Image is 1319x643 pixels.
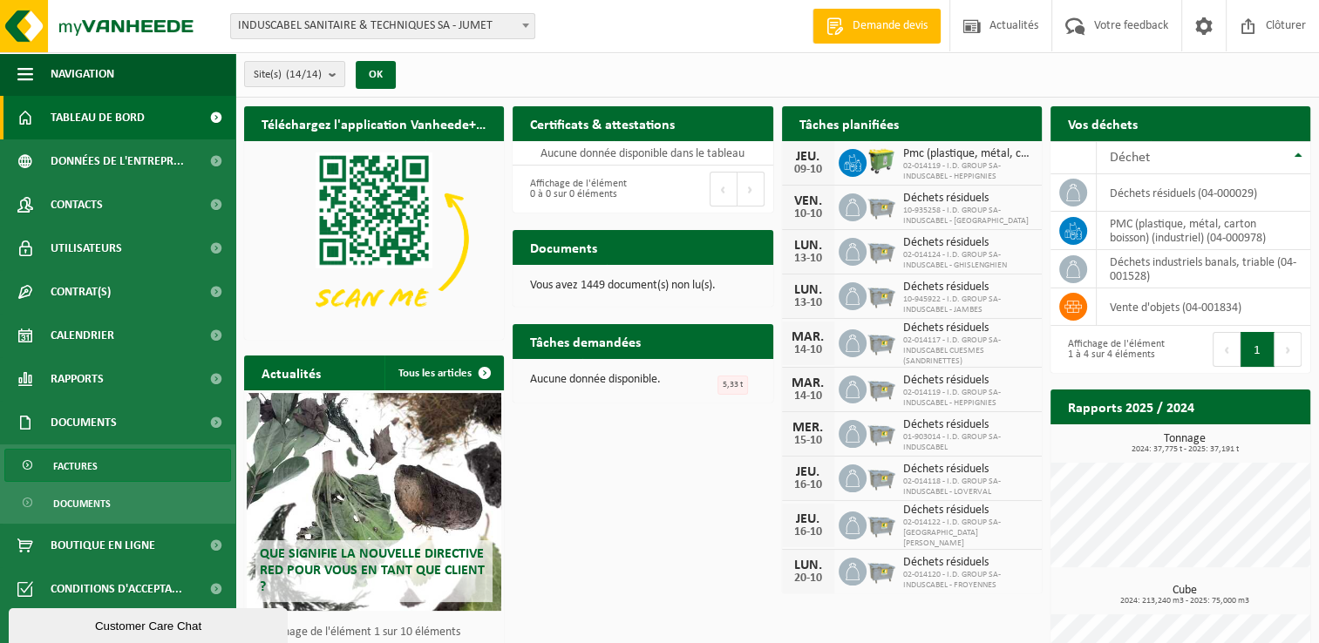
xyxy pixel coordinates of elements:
[867,509,896,538] img: WB-2500-GAL-GY-01
[356,61,396,89] button: OK
[867,462,896,491] img: WB-2500-GAL-GY-01
[51,357,104,401] span: Rapports
[867,327,896,356] img: WB-2500-GAL-GY-01
[791,465,826,479] div: JEU.
[867,555,896,585] img: WB-2500-GAL-GY-01
[51,227,122,270] span: Utilisateurs
[867,373,896,403] img: WB-2500-GAL-GY-01
[791,208,826,220] div: 10-10
[791,572,826,585] div: 20-10
[791,512,826,526] div: JEU.
[9,605,291,643] iframe: chat widget
[903,504,1033,518] span: Déchets résiduels
[1059,597,1310,606] span: 2024: 213,240 m3 - 2025: 75,000 m3
[1059,330,1172,369] div: Affichage de l'élément 1 à 4 sur 4 éléments
[1159,423,1309,458] a: Consulter les rapports
[867,146,896,176] img: WB-0660-HPE-GN-50
[513,106,692,140] h2: Certificats & attestations
[791,253,826,265] div: 13-10
[1097,212,1310,250] td: PMC (plastique, métal, carton boisson) (industriel) (04-000978)
[1097,250,1310,288] td: déchets industriels banals, triable (04-001528)
[903,432,1033,453] span: 01-903014 - I.D. GROUP SA-INDUSCABEL
[51,567,182,611] span: Conditions d'accepta...
[513,324,658,358] h2: Tâches demandées
[1275,332,1302,367] button: Next
[903,418,1033,432] span: Déchets résiduels
[521,170,634,208] div: Affichage de l'élément 0 à 0 sur 0 éléments
[53,450,98,483] span: Factures
[903,161,1033,182] span: 02-014119 - I.D. GROUP SA-INDUSCABEL - HEPPIGNIES
[1059,433,1310,454] h3: Tonnage
[260,547,485,594] span: Que signifie la nouvelle directive RED pour vous en tant que client ?
[791,421,826,435] div: MER.
[903,518,1033,549] span: 02-014122 - I.D. GROUP SA-[GEOGRAPHIC_DATA][PERSON_NAME]
[1213,332,1241,367] button: Previous
[1059,445,1310,454] span: 2024: 37,775 t - 2025: 37,191 t
[848,17,932,35] span: Demande devis
[53,487,111,520] span: Documents
[903,206,1033,227] span: 10-935258 - I.D. GROUP SA-INDUSCABEL - [GEOGRAPHIC_DATA]
[903,477,1033,497] span: 02-014118 - I.D. GROUP SA-INDUSCABEL - LOVERVAL
[738,172,765,206] button: Next
[1241,332,1275,367] button: 1
[903,556,1033,570] span: Déchets résiduels
[51,401,117,444] span: Documents
[867,417,896,447] img: WB-2500-GAL-GY-01
[513,141,772,166] td: Aucune donnée disponible dans le tableau
[903,570,1033,591] span: 02-014120 - I.D. GROUP SA-INDUSCABEL - FROYENNES
[1097,288,1310,326] td: vente d'objets (04-001834)
[791,150,826,164] div: JEU.
[791,297,826,309] div: 13-10
[903,294,1033,315] span: 10-945922 - I.D. GROUP SA-INDUSCABEL - JAMBES
[1059,585,1310,606] h3: Cube
[1097,174,1310,212] td: déchets résiduels (04-000029)
[791,390,826,403] div: 14-10
[791,330,826,344] div: MAR.
[530,280,755,292] p: Vous avez 1449 document(s) non lu(s).
[247,393,501,611] a: Que signifie la nouvelle directive RED pour vous en tant que client ?
[384,355,502,390] a: Tous les articles
[4,486,231,519] a: Documents
[791,376,826,390] div: MAR.
[51,139,184,183] span: Données de l'entrepr...
[867,191,896,220] img: WB-2500-GAL-GY-01
[230,13,535,39] span: INDUSCABEL SANITAIRE & TECHNIQUES SA - JUMET
[791,194,826,208] div: VEN.
[244,141,504,336] img: Download de VHEPlus App
[791,283,826,297] div: LUN.
[530,374,755,386] p: Aucune donnée disponible.
[903,374,1033,388] span: Déchets résiduels
[244,106,504,140] h2: Téléchargez l'application Vanheede+ maintenant!
[710,172,738,206] button: Previous
[903,250,1033,271] span: 02-014124 - I.D. GROUP SA-INDUSCABEL - GHISLENGHIEN
[867,280,896,309] img: WB-2500-GAL-GY-01
[903,335,1033,367] span: 02-014117 - I.D. GROUP SA-INDUSCABEL CUESMES (SANDRINETTES)
[286,69,322,80] count: (14/14)
[51,183,103,227] span: Contacts
[903,388,1033,409] span: 02-014119 - I.D. GROUP SA-INDUSCABEL - HEPPIGNIES
[903,192,1033,206] span: Déchets résiduels
[244,355,338,389] h2: Actualités
[903,236,1033,250] span: Déchets résiduels
[812,9,941,44] a: Demande devis
[4,449,231,482] a: Factures
[1050,106,1155,140] h2: Vos déchets
[244,61,345,87] button: Site(s)(14/14)
[231,14,534,38] span: INDUSCABEL SANITAIRE & TECHNIQUES SA - JUMET
[262,626,495,639] p: Affichage de l'élément 1 sur 10 éléments
[791,435,826,447] div: 15-10
[51,524,155,567] span: Boutique en ligne
[791,239,826,253] div: LUN.
[791,344,826,356] div: 14-10
[51,52,114,96] span: Navigation
[903,463,1033,477] span: Déchets résiduels
[903,321,1033,335] span: Déchets résiduels
[782,106,916,140] h2: Tâches planifiées
[1050,389,1212,423] h2: Rapports 2025 / 2024
[903,281,1033,294] span: Déchets résiduels
[254,62,322,88] span: Site(s)
[791,558,826,572] div: LUN.
[513,230,615,264] h2: Documents
[791,526,826,538] div: 16-10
